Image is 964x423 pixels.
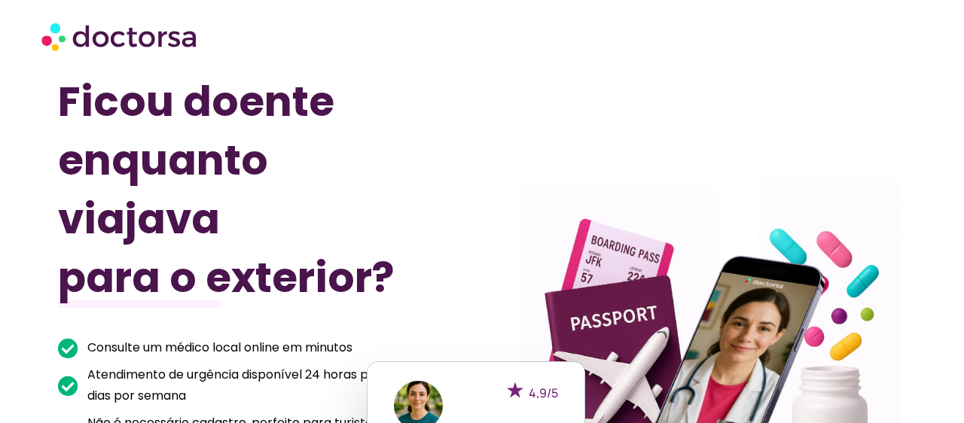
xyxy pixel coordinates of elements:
font: Ficou doente [58,72,334,130]
font: enquanto viajava [58,131,268,248]
font: Atendimento de urgência disponível 24 horas por dia, 7 dias por semana [87,366,414,404]
font: para o exterior? [58,248,394,306]
font: 4,9/5 [529,385,558,401]
font: Consulte um médico local online em minutos [87,339,352,356]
